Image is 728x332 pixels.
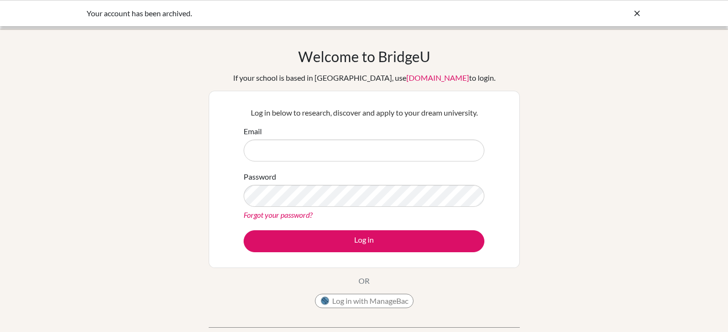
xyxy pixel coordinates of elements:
div: Your account has been archived. [87,8,498,19]
p: Log in below to research, discover and apply to your dream university. [244,107,484,118]
h1: Welcome to BridgeU [298,48,430,65]
label: Password [244,171,276,182]
a: [DOMAIN_NAME] [406,73,469,82]
button: Log in with ManageBac [315,294,414,308]
div: If your school is based in [GEOGRAPHIC_DATA], use to login. [233,72,495,84]
p: OR [358,275,370,287]
label: Email [244,126,262,137]
button: Log in [244,230,484,252]
a: Forgot your password? [244,210,313,219]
